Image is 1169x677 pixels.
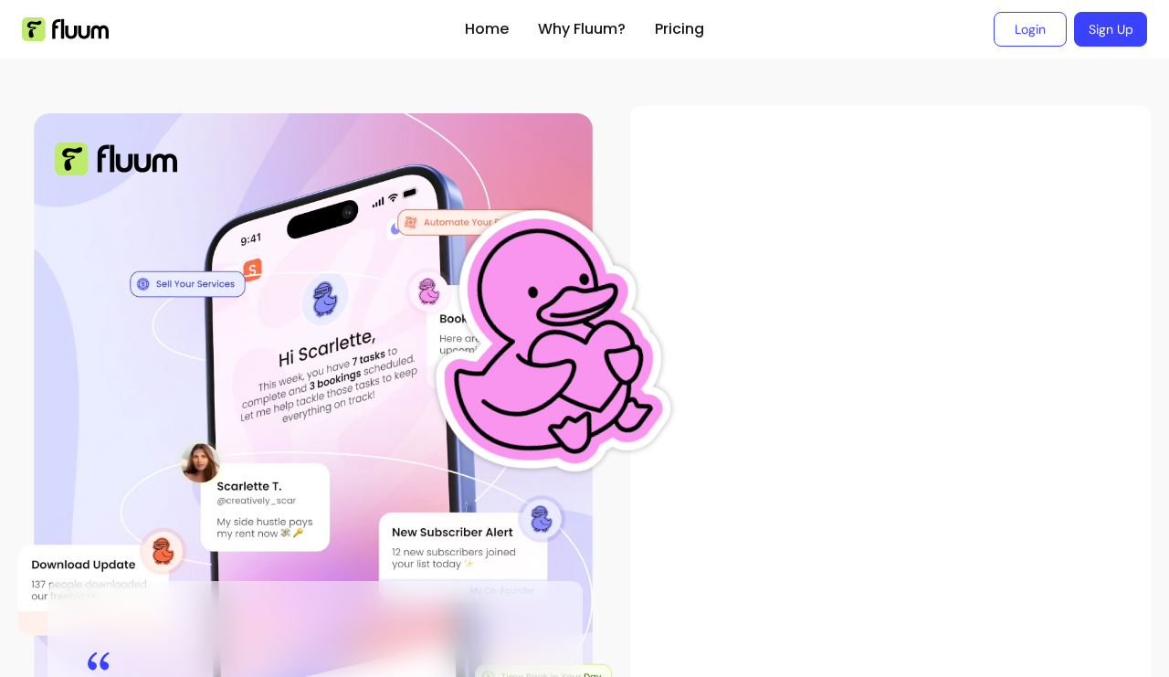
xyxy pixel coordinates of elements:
[1074,12,1147,47] a: Sign Up
[655,18,704,40] a: Pricing
[538,18,626,40] a: Why Fluum?
[394,141,693,545] img: Fluum Duck sticker
[465,18,509,40] a: Home
[22,17,109,41] img: Fluum Logo
[55,143,177,175] img: Fluum Logo
[994,12,1067,47] a: Login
